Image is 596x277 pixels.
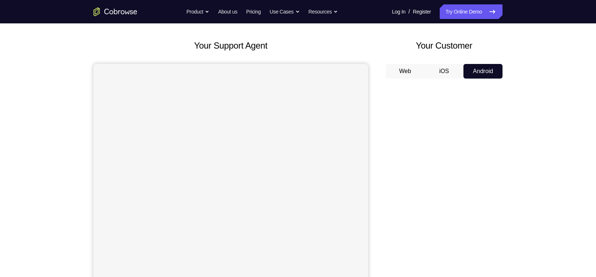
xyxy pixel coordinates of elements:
button: Android [463,64,503,79]
span: / [408,7,410,16]
a: Register [413,4,431,19]
a: Go to the home page [93,7,137,16]
a: About us [218,4,237,19]
a: Try Online Demo [440,4,503,19]
button: Resources [309,4,338,19]
h2: Your Support Agent [93,39,368,52]
a: Log In [392,4,405,19]
a: Pricing [246,4,261,19]
button: Product [187,4,210,19]
h2: Your Customer [386,39,503,52]
button: iOS [425,64,464,79]
button: Web [386,64,425,79]
button: Use Cases [270,4,299,19]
